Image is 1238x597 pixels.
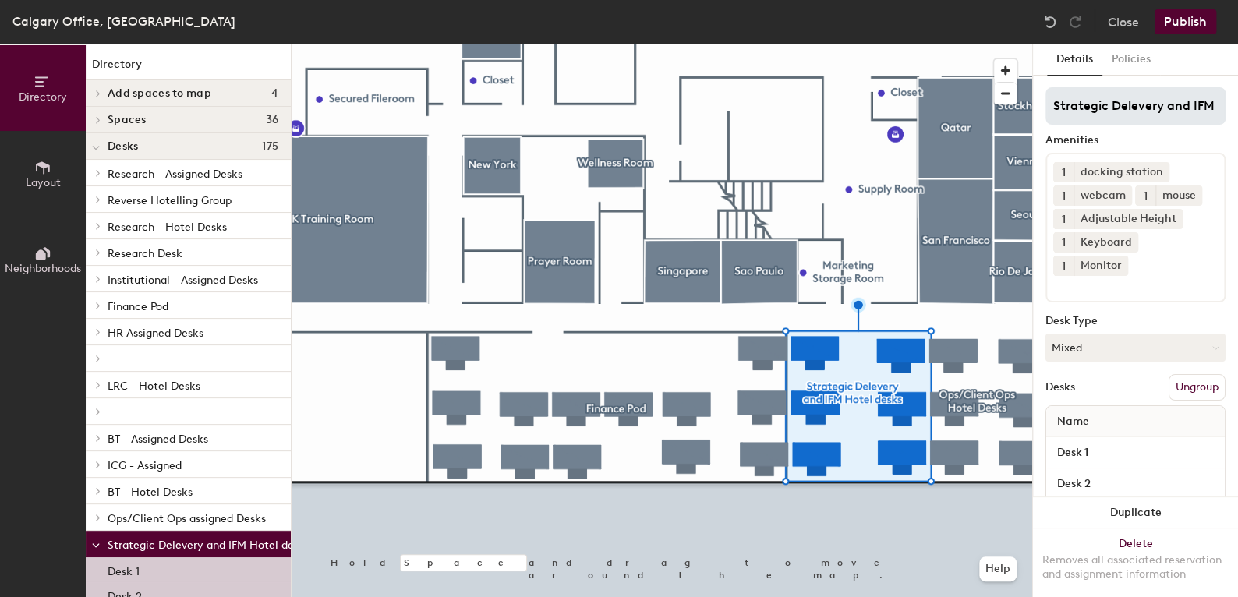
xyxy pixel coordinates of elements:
button: 1 [1053,256,1074,276]
span: BT - Hotel Desks [108,486,193,499]
button: 1 [1053,185,1074,206]
span: Reverse Hotelling Group [108,194,232,207]
span: LRC - Hotel Desks [108,380,200,393]
div: Monitor [1074,256,1128,276]
span: 175 [262,140,278,153]
span: 1 [1062,258,1066,274]
button: 1 [1053,232,1074,253]
button: DeleteRemoves all associated reservation and assignment information [1033,528,1238,597]
span: 1 [1062,164,1066,181]
span: Research - Assigned Desks [108,168,242,181]
button: 1 [1053,209,1074,229]
span: Institutional - Assigned Desks [108,274,258,287]
button: 1 [1053,162,1074,182]
span: Name [1049,408,1097,436]
span: Desks [108,140,138,153]
button: Publish [1155,9,1216,34]
span: BT - Assigned Desks [108,433,208,446]
div: docking station [1074,162,1169,182]
button: Details [1047,44,1102,76]
span: ICG - Assigned [108,459,182,472]
input: Unnamed desk [1049,473,1222,495]
span: Research - Hotel Desks [108,221,227,234]
div: Amenities [1045,134,1226,147]
span: HR Assigned Desks [108,327,203,340]
span: Add spaces to map [108,87,211,100]
span: 1 [1144,188,1148,204]
button: Help [979,556,1017,581]
span: Ops/Client Ops assigned Desks [108,512,266,525]
span: 1 [1062,211,1066,228]
button: Policies [1102,44,1160,76]
div: webcam [1074,185,1132,206]
span: 1 [1062,235,1066,251]
div: Removes all associated reservation and assignment information [1042,553,1229,581]
span: Research Desk [108,247,182,260]
button: Duplicate [1033,497,1238,528]
span: Directory [19,90,67,104]
span: Finance Pod [108,300,168,313]
img: Redo [1067,14,1083,30]
span: 36 [265,114,278,126]
button: 1 [1135,185,1155,206]
div: Desks [1045,381,1075,394]
div: Desk Type [1045,315,1226,327]
span: 4 [271,87,278,100]
button: Ungroup [1169,374,1226,401]
div: mouse [1155,185,1202,206]
span: Neighborhoods [5,262,81,275]
span: Spaces [108,114,147,126]
div: Calgary Office, [GEOGRAPHIC_DATA] [12,12,235,31]
div: Adjustable Height [1074,209,1183,229]
h1: Directory [86,56,291,80]
button: Close [1108,9,1139,34]
p: Desk 1 [108,560,140,578]
span: Layout [26,176,61,189]
input: Unnamed desk [1049,442,1222,464]
span: Strategic Delevery and IFM Hotel desks [108,539,309,552]
img: Undo [1042,14,1058,30]
button: Mixed [1045,334,1226,362]
div: Keyboard [1074,232,1138,253]
span: 1 [1062,188,1066,204]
